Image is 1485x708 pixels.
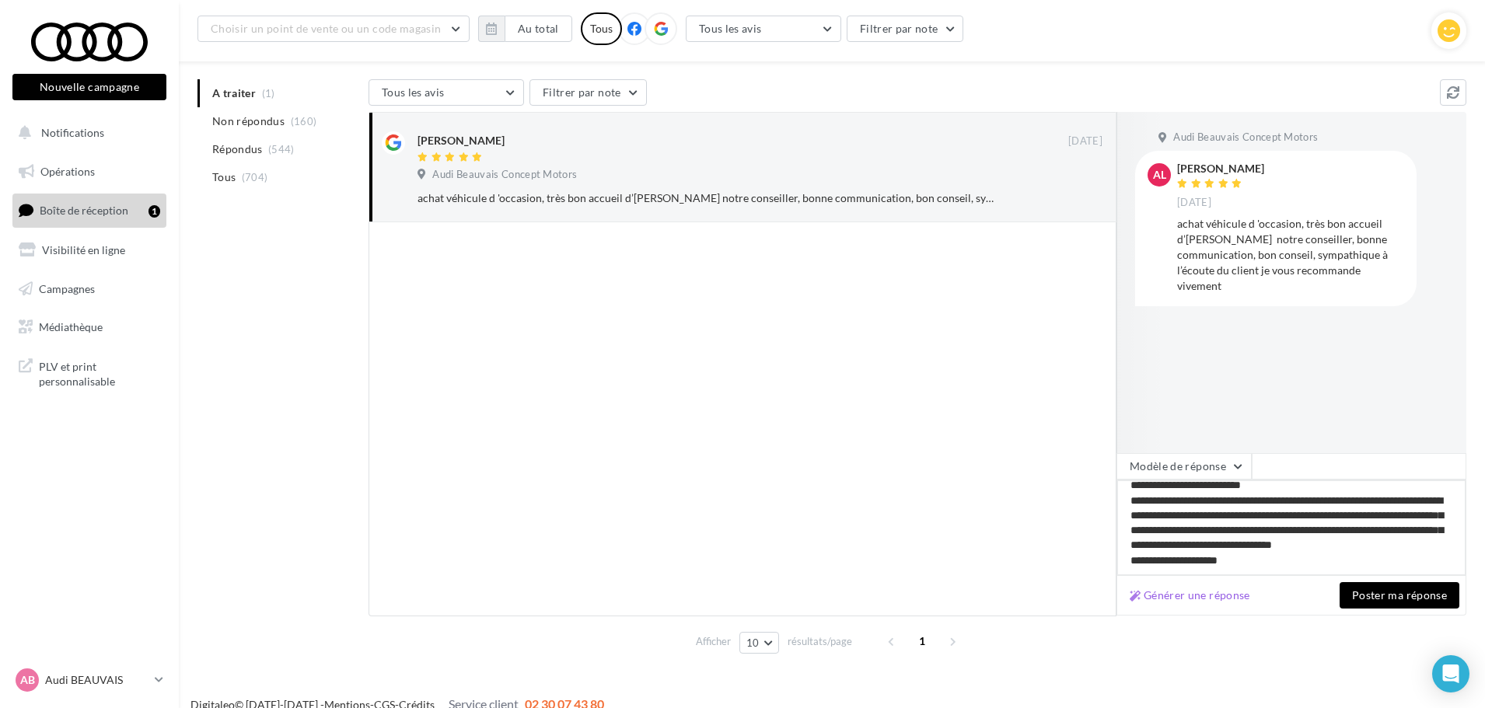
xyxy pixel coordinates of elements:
span: Tous les avis [382,85,445,99]
div: [PERSON_NAME] [1177,163,1264,174]
button: Notifications [9,117,163,149]
span: Opérations [40,165,95,178]
span: Afficher [696,634,731,649]
button: Modèle de réponse [1116,453,1252,480]
span: Boîte de réception [40,204,128,217]
span: Choisir un point de vente ou un code magasin [211,22,441,35]
span: Audi Beauvais Concept Motors [432,168,577,182]
p: Audi BEAUVAIS [45,672,148,688]
span: Visibilité en ligne [42,243,125,256]
a: Campagnes [9,273,169,305]
button: Poster ma réponse [1340,582,1459,609]
button: 10 [739,632,779,654]
a: Opérations [9,155,169,188]
button: Choisir un point de vente ou un code magasin [197,16,470,42]
a: Boîte de réception1 [9,194,169,227]
button: Tous les avis [369,79,524,106]
span: PLV et print personnalisable [39,356,160,389]
div: 1 [148,205,160,218]
a: PLV et print personnalisable [9,350,169,396]
span: AB [20,672,35,688]
span: résultats/page [788,634,852,649]
button: Au total [478,16,572,42]
span: [DATE] [1068,134,1102,148]
span: Répondus [212,141,263,157]
div: achat véhicule d 'occasion, très bon accueil d’[PERSON_NAME] notre conseiller, bonne communicatio... [418,190,1001,206]
span: Non répondus [212,113,285,129]
span: Audi Beauvais Concept Motors [1173,131,1318,145]
button: Filtrer par note [847,16,964,42]
span: AL [1153,167,1166,183]
span: 10 [746,637,760,649]
button: Générer une réponse [1123,586,1256,605]
span: Notifications [41,126,104,139]
a: Médiathèque [9,311,169,344]
span: (544) [268,143,295,155]
span: (160) [291,115,317,127]
button: Filtrer par note [529,79,647,106]
div: achat véhicule d 'occasion, très bon accueil d’[PERSON_NAME] notre conseiller, bonne communicatio... [1177,216,1404,294]
span: [DATE] [1177,196,1211,210]
span: Médiathèque [39,320,103,333]
span: (704) [242,171,268,183]
div: Open Intercom Messenger [1432,655,1469,692]
a: AB Audi BEAUVAIS [12,665,166,695]
span: 1 [910,629,935,654]
button: Tous les avis [686,16,841,42]
a: Visibilité en ligne [9,234,169,267]
div: Tous [581,12,622,45]
span: Campagnes [39,281,95,295]
button: Au total [505,16,572,42]
button: Nouvelle campagne [12,74,166,100]
span: Tous [212,169,236,185]
span: Tous les avis [699,22,762,35]
div: [PERSON_NAME] [418,133,505,148]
